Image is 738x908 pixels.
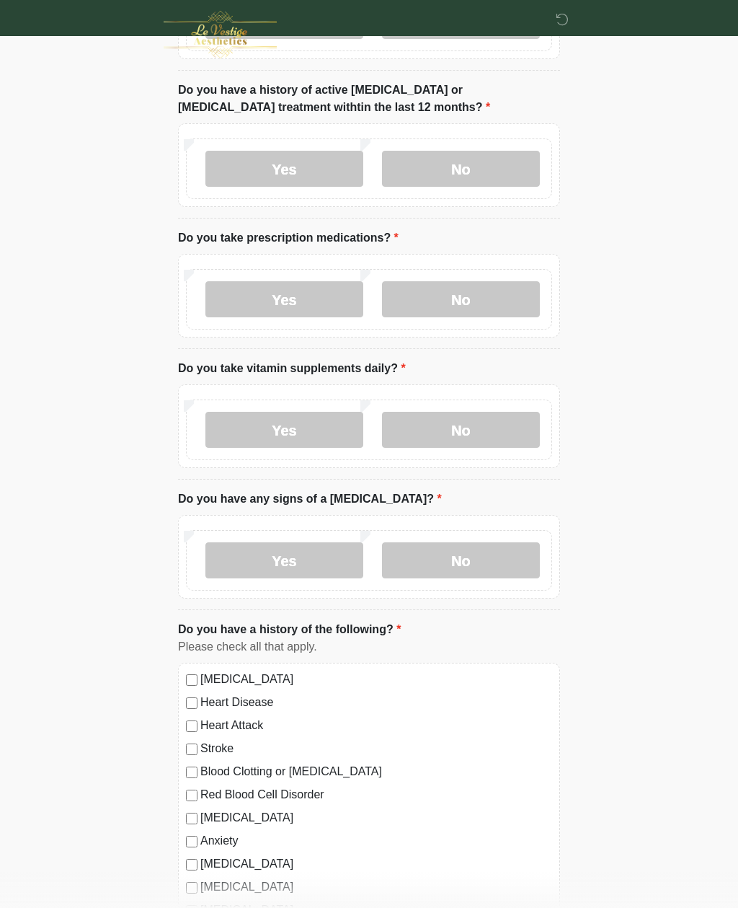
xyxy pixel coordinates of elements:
[205,412,363,448] label: Yes
[186,674,197,686] input: [MEDICAL_DATA]
[200,832,552,850] label: Anxiety
[186,836,197,847] input: Anxiety
[186,859,197,870] input: [MEDICAL_DATA]
[200,694,552,711] label: Heart Disease
[200,855,552,873] label: [MEDICAL_DATA]
[382,281,540,317] label: No
[186,882,197,894] input: [MEDICAL_DATA]
[186,790,197,801] input: Red Blood Cell Disorder
[200,763,552,780] label: Blood Clotting or [MEDICAL_DATA]
[200,878,552,896] label: [MEDICAL_DATA]
[178,229,399,247] label: Do you take prescription medications?
[200,786,552,803] label: Red Blood Cell Disorder
[200,809,552,827] label: [MEDICAL_DATA]
[200,671,552,688] label: [MEDICAL_DATA]
[186,813,197,824] input: [MEDICAL_DATA]
[178,360,406,377] label: Do you take vitamin supplements daily?
[186,767,197,778] input: Blood Clotting or [MEDICAL_DATA]
[186,720,197,732] input: Heart Attack
[178,81,560,116] label: Do you have a history of active [MEDICAL_DATA] or [MEDICAL_DATA] treatment withtin the last 12 mo...
[382,151,540,187] label: No
[382,542,540,578] label: No
[205,281,363,317] label: Yes
[205,151,363,187] label: Yes
[200,717,552,734] label: Heart Attack
[186,697,197,709] input: Heart Disease
[178,638,560,656] div: Please check all that apply.
[200,740,552,757] label: Stroke
[164,11,277,58] img: Le Vestige Aesthetics Logo
[186,744,197,755] input: Stroke
[205,542,363,578] label: Yes
[178,490,442,508] label: Do you have any signs of a [MEDICAL_DATA]?
[382,412,540,448] label: No
[178,621,401,638] label: Do you have a history of the following?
